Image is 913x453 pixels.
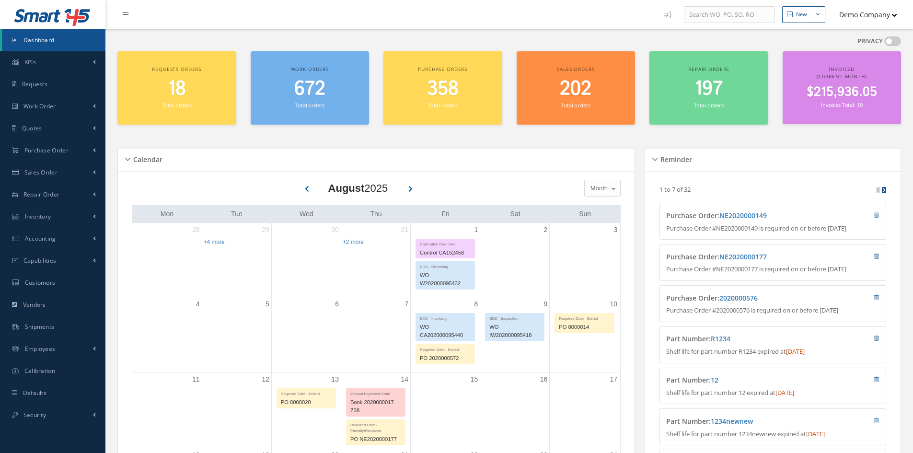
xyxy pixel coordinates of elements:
[23,411,46,419] span: Security
[22,80,47,88] span: Requests
[416,262,474,270] div: EDD - Receiving
[666,253,823,261] h4: Purchase Order
[711,375,718,384] a: 12
[472,223,480,237] a: August 1, 2025
[23,36,55,44] span: Dashboard
[666,265,879,274] p: Purchase Order #NE2020000177 is required on or before [DATE]
[416,239,474,247] div: Calibration Due Date
[291,66,329,72] span: Work orders
[509,208,522,220] a: Saturday
[132,223,202,297] td: July 28, 2025
[162,102,192,109] small: Total orders
[666,212,823,220] h4: Purchase Order
[480,372,550,448] td: August 16, 2025
[132,297,202,372] td: August 4, 2025
[480,223,550,297] td: August 2, 2025
[684,6,774,23] input: Search WO, PO, SO, RO
[659,185,691,194] p: 1 to 7 of 32
[857,36,883,46] label: PRIVACY
[2,29,105,51] a: Dashboard
[23,102,56,110] span: Work Order
[399,223,410,237] a: July 31, 2025
[688,66,729,72] span: Repair orders
[190,223,202,237] a: July 28, 2025
[485,322,544,341] div: WO IW202000095418
[25,345,56,353] span: Employees
[817,73,867,80] span: (Current Month)
[416,314,474,322] div: EDD - Invoicing.
[538,372,550,386] a: August 16, 2025
[25,279,56,287] span: Customers
[24,168,58,176] span: Sales Order
[277,389,335,397] div: Required Date - Edited
[416,247,474,258] div: Control CA152458
[24,58,36,66] span: KPIs
[666,376,823,384] h4: Part Number
[717,293,758,302] span: :
[717,252,767,261] span: :
[347,389,405,397] div: Manual Expiration Date
[806,430,825,438] span: [DATE]
[403,297,410,311] a: August 7, 2025
[542,297,550,311] a: August 9, 2025
[25,212,51,221] span: Inventory
[440,208,451,220] a: Friday
[411,223,480,297] td: August 1, 2025
[555,322,614,333] div: PO 8000014
[709,334,730,343] span: :
[23,256,57,265] span: Capabilities
[347,397,405,416] div: Book 2020000017-Z38
[719,252,767,261] a: NE2020000177
[24,146,69,154] span: Purchase Order
[666,294,823,302] h4: Purchase Order
[550,372,619,448] td: August 17, 2025
[709,375,718,384] span: :
[480,297,550,372] td: August 9, 2025
[666,347,879,357] p: Shelf life for part number R1234 expired at
[416,270,474,289] div: WO W202000095432
[786,347,805,356] span: [DATE]
[251,51,370,125] a: Work orders 672 Total orders
[411,372,480,448] td: August 15, 2025
[775,388,794,397] span: [DATE]
[658,152,692,164] h5: Reminder
[830,5,897,24] button: Demo Company
[666,430,879,439] p: Shelf life for part number 1234newnew expired at
[130,152,162,164] h5: Calendar
[608,297,619,311] a: August 10, 2025
[271,223,341,297] td: July 30, 2025
[347,434,405,445] div: PO NE2020000177
[557,66,594,72] span: Sales orders
[711,417,753,426] a: 1234newnew
[719,293,758,302] a: 2020000576
[25,323,55,331] span: Shipments
[694,102,724,109] small: Total orders
[782,6,825,23] button: New
[159,208,175,220] a: Monday
[694,75,723,103] span: 197
[561,102,590,109] small: Total orders
[416,322,474,341] div: WO CA202000095440
[341,297,410,372] td: August 7, 2025
[612,223,619,237] a: August 3, 2025
[202,372,271,448] td: August 12, 2025
[666,418,823,426] h4: Part Number
[347,420,405,434] div: Required Date - Partially/Received
[383,51,502,125] a: Purchase orders 358 Total orders
[709,417,753,426] span: :
[411,297,480,372] td: August 8, 2025
[294,75,325,103] span: 672
[23,190,60,198] span: Repair Order
[666,335,823,343] h4: Part Number
[271,297,341,372] td: August 6, 2025
[577,208,593,220] a: Sunday
[168,75,186,103] span: 18
[472,297,480,311] a: August 8, 2025
[295,102,324,109] small: Total orders
[542,223,550,237] a: August 2, 2025
[517,51,636,125] a: Sales orders 202 Total orders
[807,83,877,102] span: $215,936.05
[666,306,879,315] p: Purchase Order #2020000576 is required on or before [DATE]
[485,314,544,322] div: EDD - Inspection
[229,208,244,220] a: Tuesday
